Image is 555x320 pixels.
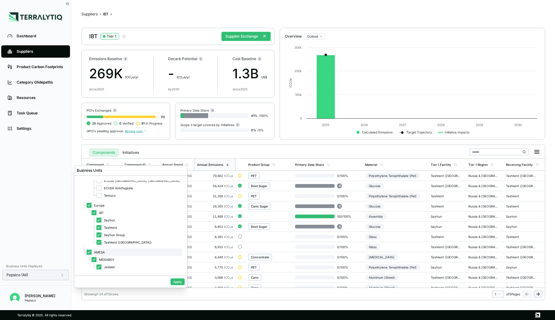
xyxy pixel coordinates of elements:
div: Dashboard [17,34,64,39]
sub: 2 [182,77,184,80]
span: In Progress [142,121,162,125]
sub: 2 [230,277,231,280]
sub: 2 [230,206,231,209]
text: 2027 [399,123,406,127]
span: 25 [92,121,96,125]
div: Russia & [GEOGRAPHIC_DATA] [468,276,498,279]
div: [PERSON_NAME] [25,293,55,298]
div: 8,852 [197,225,233,228]
span: 0 / 100 % [335,194,354,198]
div: Annual Emissions [197,163,223,166]
div: Tashkent ([GEOGRAPHIC_DATA]) [431,255,460,259]
span: tCO e [224,194,233,198]
div: Sayhun [431,215,460,218]
div: Tashkent ([GEOGRAPHIC_DATA]) [506,255,536,259]
div: Tier 1 [107,34,116,39]
div: Business Units Displayed [2,262,69,270]
span: 0 / 100 % [335,174,354,178]
tspan: 2 [289,80,292,82]
div: Suppliers [17,49,64,54]
div: Polyethylene Terephthalate (Pet) [365,173,420,179]
span: US$ [186,286,192,289]
div: Tier 1 Region [468,163,488,166]
span: 0 / 100 % [335,235,354,239]
span: R [339,204,341,208]
sub: 2 [131,77,132,80]
div: 29,305 [197,204,233,208]
div: Tashkent [431,235,460,239]
text: 200k [294,69,302,73]
div: PET [251,265,257,269]
text: tCO e [289,78,292,88]
div: Polyethylene Terephthalate (Pet) [365,264,420,270]
span: t CO e/yr [125,75,138,79]
span: 100 / 100 % [335,215,354,218]
span: tCO e [224,245,233,249]
div: Task Queue [17,111,64,116]
div: Product Carbon Footprints [17,64,64,69]
div: Annual Spend [162,163,183,166]
span: tCO e [224,255,233,259]
div: Receiving Facility [506,163,533,166]
span: of 5 Pages [506,292,520,296]
span: Verified [119,121,134,125]
button: Components [89,148,119,157]
span: US$ [186,245,192,249]
div: Showing 1 - 24 of 112 rows [84,292,118,296]
span: › [110,12,112,17]
div: Sayhun [506,265,536,269]
div: Tashkent ([GEOGRAPHIC_DATA]) [506,174,536,178]
button: Outlook [304,33,325,40]
sub: 2 [230,267,231,270]
span: Pepsico (All) [6,273,28,277]
div: - [168,64,203,84]
div: Cane Sugar [251,204,268,208]
div: Polyethylene Terephthalate (Pet) [365,193,420,199]
span: › [100,12,101,17]
div: Russia & [GEOGRAPHIC_DATA] [468,286,498,289]
div: Sayhun [431,265,460,269]
div: Beet Sugar [251,184,267,188]
div: by 2030 [168,87,179,91]
div: Component ID [125,163,146,166]
div: Tashkent [506,235,536,239]
span: Approved [92,121,111,125]
div: [MEDICAL_DATA] [365,254,398,260]
div: Tashkent [431,194,460,198]
div: Emissions Baseline [89,56,138,61]
span: Outlook [307,35,318,38]
span: t CO e/yr [177,75,190,79]
sub: 2 [230,257,231,260]
div: 8,381 [197,235,233,239]
div: Cans [251,286,258,289]
img: Logo [9,12,62,22]
div: Tashkent ([GEOGRAPHIC_DATA]) [506,184,536,188]
text: 2030 [514,123,521,127]
div: Material [365,163,377,166]
div: Settings [17,126,64,131]
div: Glucose [365,183,384,189]
div: Russia & [GEOGRAPHIC_DATA] [468,215,498,218]
div: Tashkent ([GEOGRAPHIC_DATA]) [431,174,460,178]
sub: 2 [230,226,231,229]
button: Initiatives [119,148,143,157]
div: Russia & [GEOGRAPHIC_DATA] [468,265,498,269]
span: tCO e [224,174,233,178]
sub: 2 [230,287,231,290]
div: Tashkent ([GEOGRAPHIC_DATA]) [506,276,536,279]
div: Tier 1 Facility [431,163,451,166]
text: Calculated Emissions [362,130,393,134]
div: Aluminum (Sheet) [365,274,399,281]
span: 0 / 100 % [335,265,354,269]
div: 5,775 [197,265,233,269]
span: 0 / 100 % [335,276,354,279]
div: Russia & [GEOGRAPHIC_DATA] [468,204,498,208]
div: Tashkent ([GEOGRAPHIC_DATA]) [506,245,536,249]
div: Pepsico [25,298,55,302]
text: 0 [300,117,302,120]
div: Glucose [365,203,384,209]
span: US$ [186,184,192,188]
div: Russia & [GEOGRAPHIC_DATA] [468,225,498,228]
div: Russia & [GEOGRAPHIC_DATA] [468,174,498,178]
span: US$ [186,255,192,259]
